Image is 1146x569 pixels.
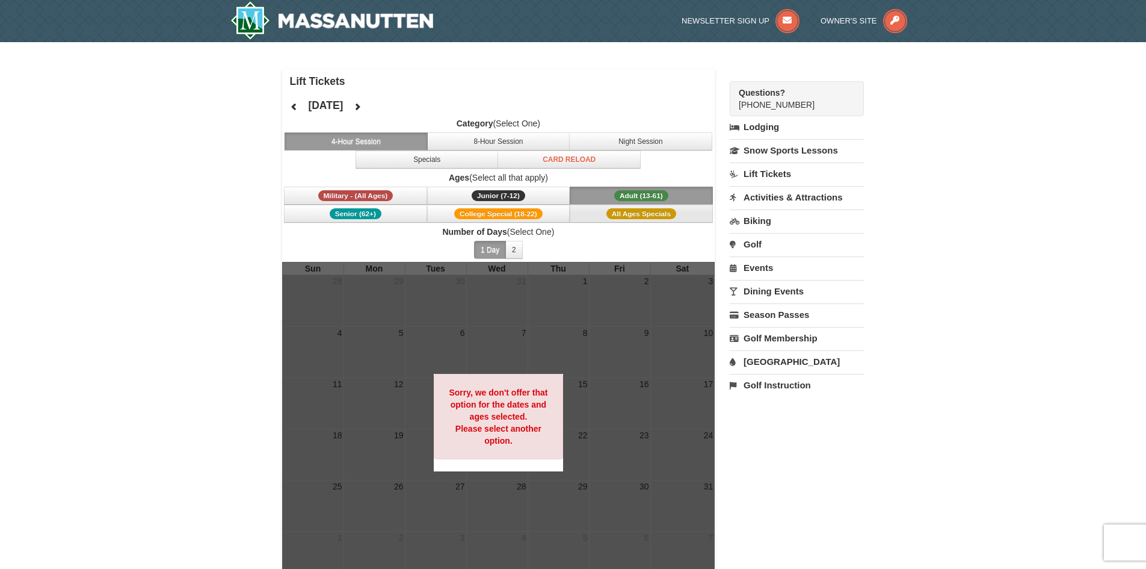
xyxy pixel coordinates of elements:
[730,374,864,396] a: Golf Instruction
[282,226,715,238] label: (Select One)
[230,1,434,40] img: Massanutten Resort Logo
[308,99,343,111] h4: [DATE]
[730,280,864,302] a: Dining Events
[284,187,427,205] button: Military - (All Ages)
[282,172,715,184] label: (Select all that apply)
[474,241,506,259] button: 1 Day
[505,241,523,259] button: 2
[739,88,785,98] strong: Questions?
[614,190,668,201] span: Adult (13-61)
[730,186,864,208] a: Activities & Attractions
[682,16,799,25] a: Newsletter Sign Up
[282,117,715,129] label: (Select One)
[821,16,907,25] a: Owner's Site
[457,119,493,128] strong: Category
[318,190,393,201] span: Military - (All Ages)
[449,173,469,182] strong: Ages
[442,227,507,237] strong: Number of Days
[230,1,434,40] a: Massanutten Resort
[730,257,864,279] a: Events
[570,187,713,205] button: Adult (13-61)
[730,327,864,349] a: Golf Membership
[427,187,570,205] button: Junior (7-12)
[356,151,499,169] button: Specials
[821,16,877,25] span: Owner's Site
[730,303,864,326] a: Season Passes
[449,388,547,446] strong: Sorry, we don't offer that option for the dates and ages selected. Please select another option.
[330,208,381,219] span: Senior (62+)
[682,16,769,25] span: Newsletter Sign Up
[730,210,864,232] a: Biking
[498,151,641,169] button: Card Reload
[730,233,864,255] a: Golf
[472,190,525,201] span: Junior (7-12)
[284,205,427,223] button: Senior (62+)
[569,132,712,151] button: Night Session
[730,139,864,161] a: Snow Sports Lessons
[606,208,676,219] span: All Ages Specials
[427,205,570,223] button: College Special (18-22)
[730,116,864,138] a: Lodging
[290,75,715,87] h4: Lift Tickets
[730,163,864,185] a: Lift Tickets
[427,132,570,151] button: 8-Hour Session
[570,205,713,223] button: All Ages Specials
[454,208,543,219] span: College Special (18-22)
[285,132,428,151] button: 4-Hour Session
[730,350,864,373] a: [GEOGRAPHIC_DATA]
[739,87,842,110] span: [PHONE_NUMBER]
